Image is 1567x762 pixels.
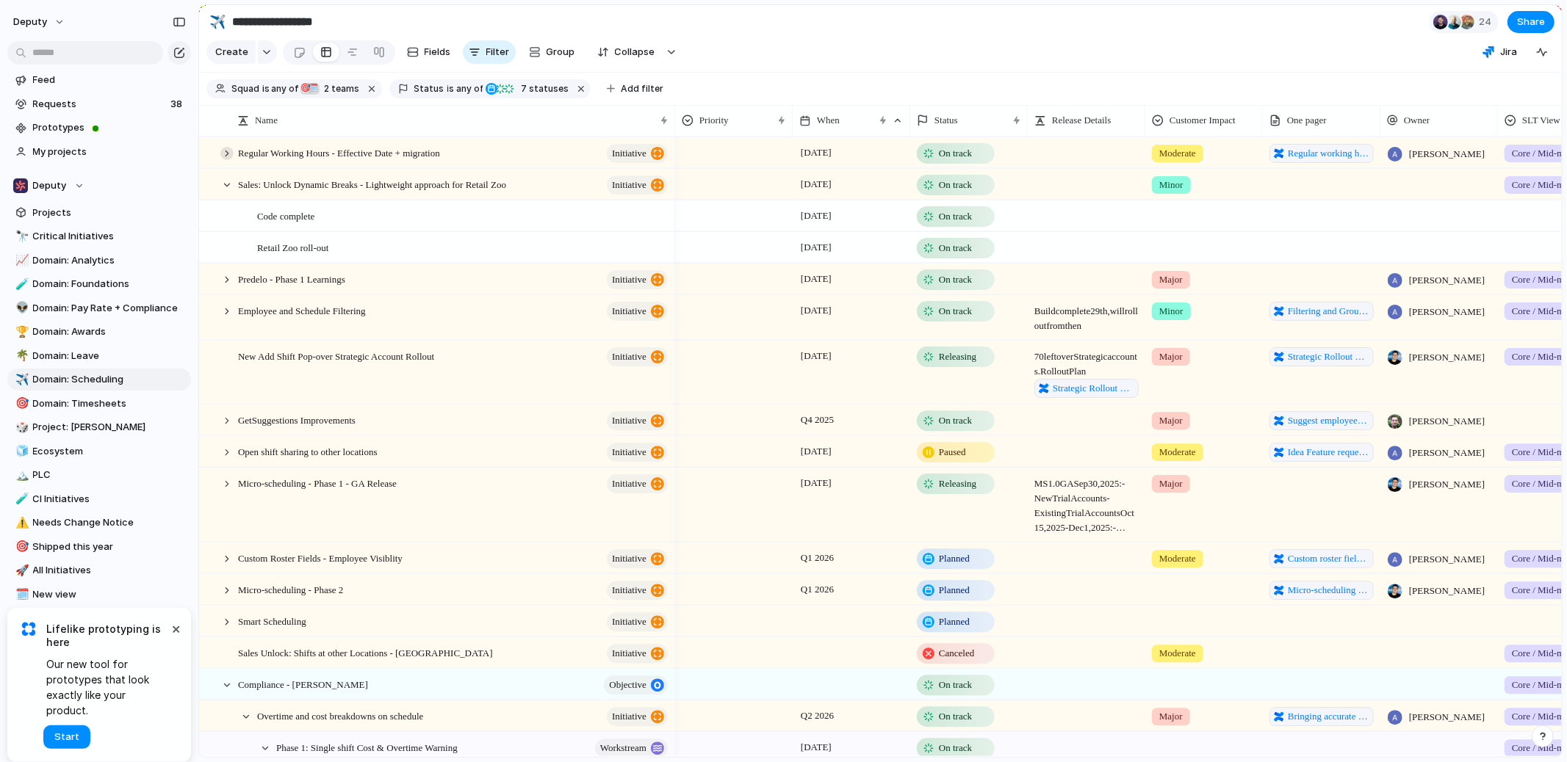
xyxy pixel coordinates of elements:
[939,583,970,598] span: Planned
[595,739,668,758] button: workstream
[7,321,191,343] a: 🏆Domain: Awards
[934,113,958,128] span: Status
[13,277,28,291] button: 🧪
[607,270,668,289] button: initiative
[797,144,835,162] span: [DATE]
[1159,551,1196,566] span: Moderate
[7,297,191,319] a: 👽Domain: Pay Rate + Compliance
[817,113,840,128] span: When
[797,707,837,725] span: Q2 2026
[939,614,970,629] span: Planned
[15,324,26,341] div: 🏆
[15,252,26,269] div: 📈
[1170,113,1236,128] span: Customer Impact
[1159,304,1184,319] span: Minor
[1029,468,1145,535] span: MS 1.0 GA Sep 30, 2025: - New Trial Accounts - Existing Trial Accounts Oct 15, 2025 - Dec 1, 2025...
[13,349,28,363] button: 🌴
[797,239,835,256] span: [DATE]
[612,643,646,664] span: initiative
[33,444,186,459] span: Ecosystem
[1288,304,1369,319] span: Filtering and Grouping on the schedule
[447,82,455,95] span: is
[607,347,668,366] button: initiative
[257,707,423,724] span: Overtime and cost breakdowns on schedule
[463,40,516,64] button: Filter
[607,443,668,462] button: initiative
[13,540,28,554] button: 🎯
[33,206,186,220] span: Projects
[607,644,668,663] button: initiative
[939,646,974,661] span: Canceled
[238,549,403,566] span: Custom Roster Fields - Employee Visiblity
[238,581,343,598] span: Micro-scheduling - Phase 2
[401,40,457,64] button: Fields
[1288,413,1369,428] span: Suggest employees for a shift v2
[238,411,356,428] span: GetSuggestions Improvements
[46,623,169,649] span: Lifelike prototyping is here
[7,584,191,606] a: 🗓️New view
[612,548,646,569] span: initiative
[7,536,191,558] a: 🎯Shipped this year
[33,540,186,554] span: Shipped this year
[238,443,378,460] span: Open shift sharing to other locations
[444,81,486,97] button: isany of
[7,559,191,581] a: 🚀All Initiatives
[33,420,186,435] span: Project: [PERSON_NAME]
[238,302,366,319] span: Employee and Schedule Filtering
[1159,178,1184,192] span: Minor
[1500,45,1517,59] span: Jira
[231,82,259,95] span: Squad
[15,490,26,507] div: 🧪
[1034,379,1139,398] a: Strategic Rollout Plan for Add Shift Popover
[15,228,26,245] div: 🔭
[13,15,47,29] span: deputy
[607,302,668,321] button: initiative
[1288,349,1369,364] span: Strategic Rollout Plan for Add Shift Popover
[1159,476,1183,491] span: Major
[1159,349,1183,364] span: Major
[54,730,79,744] span: Start
[270,82,298,95] span: any of
[1269,411,1374,430] a: Suggest employees for a shift v2
[7,393,191,415] a: 🎯Domain: Timesheets
[939,709,972,724] span: On track
[1269,707,1374,726] a: Bringing accurate shift costings to the schedule which unlocks better overtime management
[1159,146,1196,161] span: Moderate
[600,738,646,758] span: workstream
[797,581,837,598] span: Q1 2026
[1288,709,1369,724] span: Bringing accurate shift costings to the schedule which unlocks better overtime management
[1288,445,1369,460] span: Idea Feature request Shift sharing to other locations within the business
[15,538,26,555] div: 🎯
[939,178,972,192] span: On track
[612,143,646,164] span: initiative
[621,82,663,95] span: Add filter
[7,345,191,367] a: 🌴Domain: Leave
[7,488,191,510] div: 🧪CI Initiatives
[516,83,529,94] span: 7
[167,620,185,637] button: Dismiss
[238,347,434,364] span: New Add Shift Pop-over Strategic Account Rollout
[33,324,186,339] span: Domain: Awards
[1269,549,1374,568] a: Custom roster fields - Team member visiblity
[7,369,191,391] a: ✈️Domain: Scheduling
[33,97,166,112] span: Requests
[13,563,28,578] button: 🚀
[320,82,360,95] span: teams
[612,580,646,600] span: initiative
[7,464,191,486] div: 🏔️PLC
[1507,11,1555,33] button: Share
[33,145,186,159] span: My projects
[257,239,328,255] span: Retail Zoo roll-out
[607,175,668,195] button: initiative
[1517,15,1545,29] span: Share
[612,269,646,290] span: initiative
[15,467,26,484] div: 🏔️
[612,301,646,322] span: initiative
[1159,709,1183,724] span: Major
[13,301,28,316] button: 👽
[797,347,835,365] span: [DATE]
[209,12,226,32] div: ✈️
